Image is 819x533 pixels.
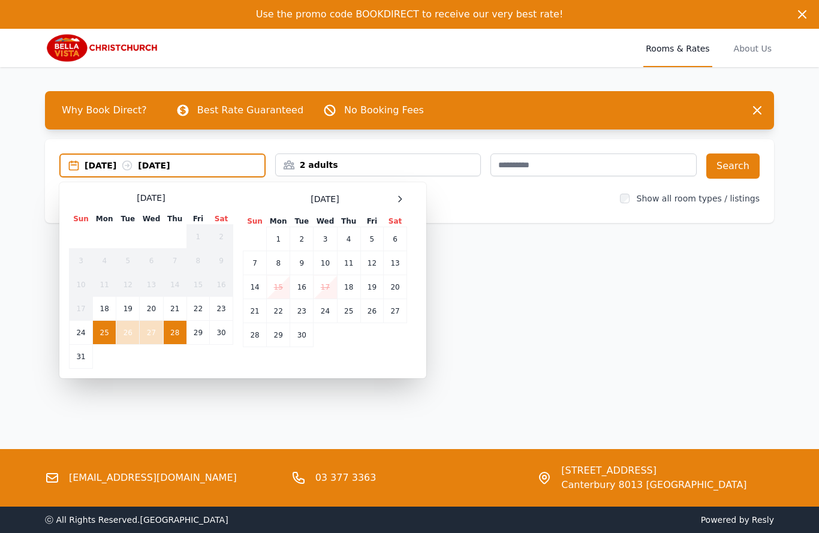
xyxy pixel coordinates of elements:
[243,216,267,227] th: Sun
[186,213,209,225] th: Fri
[186,249,209,273] td: 8
[360,251,383,275] td: 12
[163,213,186,225] th: Thu
[70,321,93,345] td: 24
[243,299,267,323] td: 21
[116,297,140,321] td: 19
[414,514,774,526] span: Powered by
[267,299,290,323] td: 22
[290,216,314,227] th: Tue
[311,193,339,205] span: [DATE]
[290,227,314,251] td: 2
[337,251,360,275] td: 11
[210,273,233,297] td: 16
[344,103,424,118] p: No Booking Fees
[561,478,746,492] span: Canterbury 8013 [GEOGRAPHIC_DATA]
[314,251,337,275] td: 10
[290,323,314,347] td: 30
[116,213,140,225] th: Tue
[163,321,186,345] td: 28
[643,29,712,67] a: Rooms & Rates
[267,275,290,299] td: 15
[116,249,140,273] td: 5
[70,249,93,273] td: 3
[315,471,377,485] a: 03 377 3363
[337,227,360,251] td: 4
[290,251,314,275] td: 9
[52,98,156,122] span: Why Book Direct?
[93,297,116,321] td: 18
[384,216,407,227] th: Sat
[267,227,290,251] td: 1
[314,275,337,299] td: 17
[360,299,383,323] td: 26
[752,515,774,525] a: Resly
[731,29,774,67] a: About Us
[137,192,165,204] span: [DATE]
[210,321,233,345] td: 30
[360,216,383,227] th: Fri
[45,515,228,525] span: ⓒ All Rights Reserved. [GEOGRAPHIC_DATA]
[314,299,337,323] td: 24
[360,275,383,299] td: 19
[637,194,760,203] label: Show all room types / listings
[337,216,360,227] th: Thu
[197,103,303,118] p: Best Rate Guaranteed
[384,299,407,323] td: 27
[267,216,290,227] th: Mon
[140,213,163,225] th: Wed
[140,321,163,345] td: 27
[186,225,209,249] td: 1
[210,249,233,273] td: 9
[243,275,267,299] td: 14
[116,273,140,297] td: 12
[337,299,360,323] td: 25
[243,251,267,275] td: 7
[186,297,209,321] td: 22
[93,213,116,225] th: Mon
[70,213,93,225] th: Sun
[93,249,116,273] td: 4
[70,345,93,369] td: 31
[140,249,163,273] td: 6
[706,153,760,179] button: Search
[210,297,233,321] td: 23
[243,323,267,347] td: 28
[314,216,337,227] th: Wed
[93,273,116,297] td: 11
[256,8,564,20] span: Use the promo code BOOKDIRECT to receive our very best rate!
[290,299,314,323] td: 23
[140,297,163,321] td: 20
[276,159,481,171] div: 2 adults
[69,471,237,485] a: [EMAIL_ADDRESS][DOMAIN_NAME]
[210,213,233,225] th: Sat
[93,321,116,345] td: 25
[116,321,140,345] td: 26
[561,463,746,478] span: [STREET_ADDRESS]
[267,323,290,347] td: 29
[70,273,93,297] td: 10
[186,273,209,297] td: 15
[45,34,160,62] img: Bella Vista Christchurch
[85,159,264,171] div: [DATE] [DATE]
[163,273,186,297] td: 14
[186,321,209,345] td: 29
[360,227,383,251] td: 5
[163,249,186,273] td: 7
[314,227,337,251] td: 3
[290,275,314,299] td: 16
[70,297,93,321] td: 17
[384,227,407,251] td: 6
[210,225,233,249] td: 2
[163,297,186,321] td: 21
[337,275,360,299] td: 18
[140,273,163,297] td: 13
[384,275,407,299] td: 20
[384,251,407,275] td: 13
[267,251,290,275] td: 8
